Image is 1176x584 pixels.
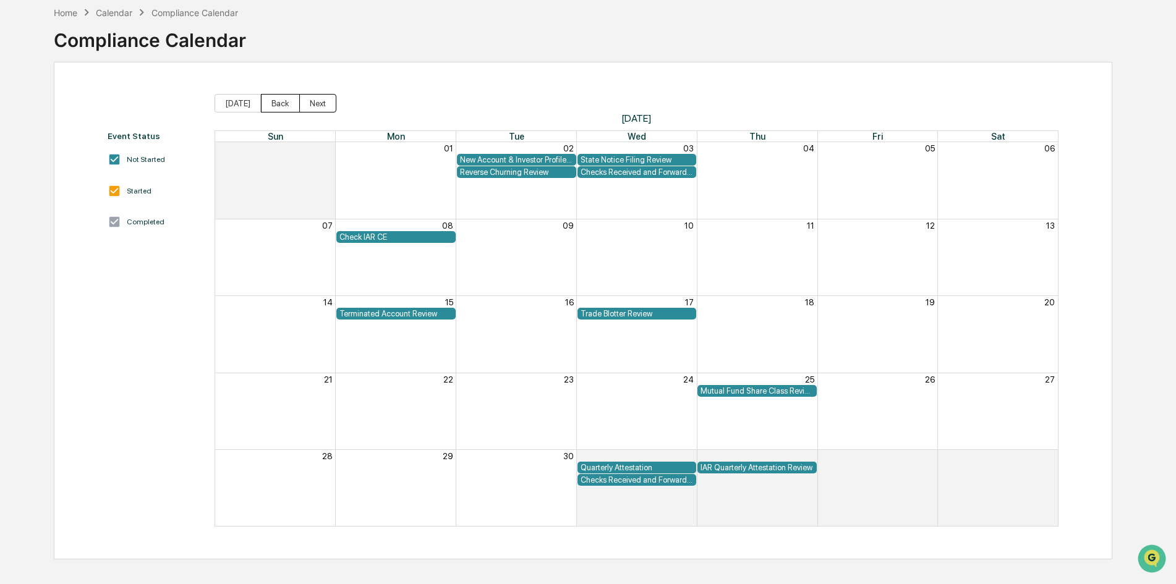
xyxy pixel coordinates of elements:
button: 16 [565,297,574,307]
span: Data Lookup [25,179,78,192]
div: 🔎 [12,180,22,190]
div: Mutual Fund Share Class Review [701,386,814,396]
span: [DATE] [215,112,1059,124]
div: 🖐️ [12,157,22,167]
div: Reverse Churning Review [460,167,573,177]
div: Event Status [108,131,203,141]
span: Preclearance [25,156,80,168]
div: Home [54,7,77,18]
button: 23 [564,375,574,384]
button: 25 [805,375,814,384]
button: 22 [443,375,453,384]
span: Thu [749,131,765,142]
button: Start new chat [210,98,225,113]
button: 17 [685,297,694,307]
a: 🔎Data Lookup [7,174,83,197]
div: Compliance Calendar [151,7,238,18]
button: Next [299,94,336,112]
button: 12 [926,221,935,231]
button: 26 [925,375,935,384]
div: Month View [215,130,1059,527]
button: 13 [1046,221,1055,231]
span: Attestations [102,156,153,168]
button: 08 [442,221,453,231]
div: Start new chat [42,95,203,107]
button: 30 [563,451,574,461]
div: Compliance Calendar [54,19,246,51]
button: 29 [443,451,453,461]
button: 02 [563,143,574,153]
button: 15 [445,297,453,307]
div: We're available if you need us! [42,107,156,117]
div: 🗄️ [90,157,100,167]
button: 04 [803,143,814,153]
a: 🗄️Attestations [85,151,158,173]
div: Check IAR CE [339,232,453,242]
button: 03 [924,451,935,461]
input: Clear [32,56,204,69]
div: Not Started [127,155,165,164]
button: 10 [684,221,694,231]
button: 18 [805,297,814,307]
iframe: Open customer support [1136,543,1170,577]
button: 01 [444,143,453,153]
span: Mon [387,131,405,142]
button: 05 [925,143,935,153]
div: State Notice Filing Review [581,155,694,164]
span: Sat [991,131,1005,142]
button: 20 [1044,297,1055,307]
button: 14 [323,297,333,307]
button: 04 [1044,451,1055,461]
div: New Account & Investor Profile Review [460,155,573,164]
div: Checks Received and Forwarded Log [581,475,694,485]
a: Powered byPylon [87,209,150,219]
button: 31 [324,143,333,153]
button: 28 [322,451,333,461]
div: Started [127,187,151,195]
span: Pylon [123,209,150,219]
span: Fri [872,131,883,142]
button: 27 [1045,375,1055,384]
span: Sun [268,131,283,142]
div: Calendar [96,7,132,18]
button: 03 [683,143,694,153]
div: Trade Blotter Review [581,309,694,318]
button: 01 [684,451,694,461]
div: Completed [127,218,164,226]
div: Checks Received and Forwarded Log [581,167,694,177]
button: 02 [804,451,814,461]
div: Quarterly Attestation [581,463,694,472]
button: 21 [324,375,333,384]
button: 09 [563,221,574,231]
button: 07 [322,221,333,231]
a: 🖐️Preclearance [7,151,85,173]
div: Terminated Account Review [339,309,453,318]
button: 24 [683,375,694,384]
button: 06 [1044,143,1055,153]
p: How can we help? [12,26,225,46]
div: IAR Quarterly Attestation Review [701,463,814,472]
button: Back [261,94,300,112]
button: 11 [807,221,814,231]
button: [DATE] [215,94,261,112]
span: Wed [628,131,646,142]
span: Tue [509,131,524,142]
img: 1746055101610-c473b297-6a78-478c-a979-82029cc54cd1 [12,95,35,117]
button: 19 [926,297,935,307]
